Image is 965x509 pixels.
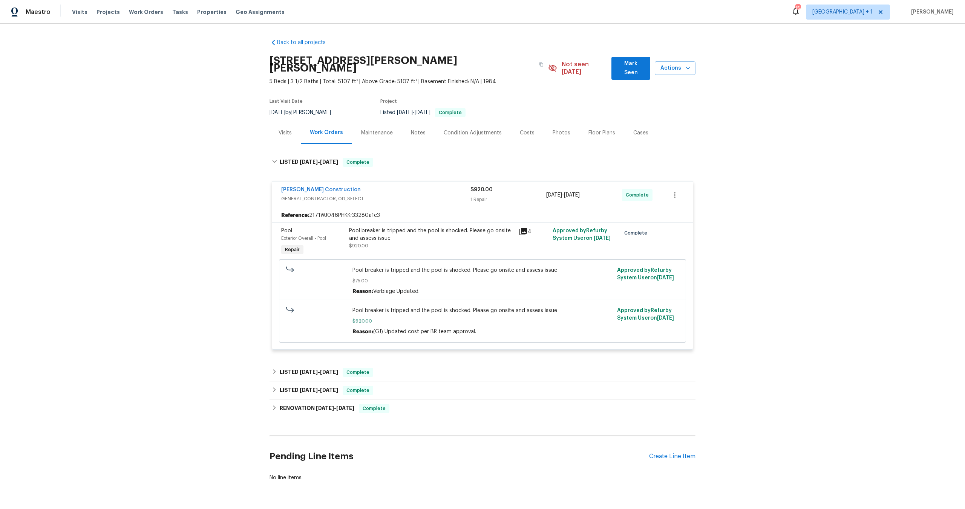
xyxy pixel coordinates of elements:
div: Notes [411,129,426,137]
div: 4 [519,227,548,236]
span: Repair [282,246,303,253]
span: Listed [380,110,466,115]
span: $920.00 [352,317,613,325]
div: 2171WJ046PHKK-33280a1c3 [272,209,693,222]
span: 5 Beds | 3 1/2 Baths | Total: 5107 ft² | Above Grade: 5107 ft² | Basement Finished: N/A | 1984 [270,78,548,85]
span: Mark Seen [617,59,644,78]
span: - [546,191,580,199]
span: Work Orders [129,8,163,16]
span: Actions [661,64,689,73]
span: Complete [626,191,652,199]
span: [DATE] [564,192,580,198]
div: Maintenance [361,129,393,137]
span: Reason: [352,329,373,334]
span: Pool breaker is tripped and the pool is shocked. Please go onsite and assess issue [352,267,613,274]
span: Approved by Refurby System User on [553,228,611,241]
span: [DATE] [300,369,318,375]
span: $920.00 [470,187,493,192]
span: Complete [343,387,372,394]
h2: Pending Line Items [270,439,649,474]
a: Back to all projects [270,39,342,46]
div: Photos [553,129,570,137]
span: [DATE] [415,110,430,115]
span: (GJ) Updated cost per BR team approval. [373,329,476,334]
div: Work Orders [310,129,343,136]
span: Reason: [352,289,373,294]
span: Tasks [172,9,188,15]
a: [PERSON_NAME] Construction [281,187,361,192]
span: Pool [281,228,292,233]
h6: LISTED [280,386,338,395]
span: Pool breaker is tripped and the pool is shocked. Please go onsite and assess issue [352,307,613,314]
h6: LISTED [280,368,338,377]
div: No line items. [270,474,695,482]
span: Visits [72,8,87,16]
span: Maestro [26,8,51,16]
b: Reference: [281,212,309,219]
span: Complete [360,405,389,412]
span: [DATE] [657,275,674,280]
div: 1 Repair [470,196,546,203]
h6: LISTED [280,158,338,167]
span: Verbiage Updated. [373,289,420,294]
span: [DATE] [657,315,674,321]
span: Exterior Overall - Pool [281,236,326,241]
div: by [PERSON_NAME] [270,108,340,117]
span: - [300,159,338,165]
div: Visits [279,129,292,137]
span: - [300,387,338,393]
span: [DATE] [320,159,338,165]
div: Costs [520,129,535,137]
div: Cases [633,129,648,137]
span: [DATE] [270,110,285,115]
div: Pool breaker is tripped and the pool is shocked. Please go onsite and assess issue [349,227,514,242]
button: Copy Address [535,58,548,71]
span: [DATE] [300,159,318,165]
span: $75.00 [352,277,613,285]
span: [DATE] [320,387,338,393]
span: Geo Assignments [236,8,285,16]
div: Create Line Item [649,453,695,460]
span: $920.00 [349,244,368,248]
span: Project [380,99,397,104]
span: Complete [343,158,372,166]
span: - [397,110,430,115]
span: [DATE] [336,405,354,411]
span: [DATE] [320,369,338,375]
button: Mark Seen [611,57,650,80]
h2: [STREET_ADDRESS][PERSON_NAME][PERSON_NAME] [270,57,535,72]
div: LISTED [DATE]-[DATE]Complete [270,363,695,381]
span: Approved by Refurby System User on [617,308,674,321]
span: - [316,405,354,411]
span: [GEOGRAPHIC_DATA] + 1 [812,8,873,16]
button: Actions [655,61,695,75]
span: [DATE] [594,236,611,241]
span: Last Visit Date [270,99,303,104]
span: Complete [436,110,465,115]
span: [PERSON_NAME] [908,8,954,16]
span: Complete [343,369,372,376]
span: [DATE] [546,192,562,198]
span: Complete [624,229,650,237]
span: Approved by Refurby System User on [617,268,674,280]
div: LISTED [DATE]-[DATE]Complete [270,381,695,399]
span: Projects [96,8,120,16]
span: [DATE] [300,387,318,393]
span: - [300,369,338,375]
span: [DATE] [316,405,334,411]
span: GENERAL_CONTRACTOR, OD_SELECT [281,195,470,203]
span: Properties [197,8,227,16]
span: [DATE] [397,110,413,115]
div: LISTED [DATE]-[DATE]Complete [270,150,695,174]
div: Condition Adjustments [444,129,502,137]
span: Not seen [DATE] [562,61,607,76]
h6: RENOVATION [280,404,354,413]
div: Floor Plans [588,129,615,137]
div: 15 [795,5,800,12]
div: RENOVATION [DATE]-[DATE]Complete [270,399,695,418]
